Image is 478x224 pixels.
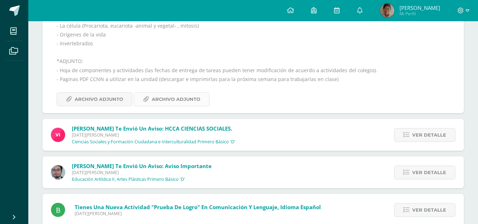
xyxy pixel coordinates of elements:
span: [DATE][PERSON_NAME] [72,170,212,176]
p: Ciencias Sociales y Formación Ciudadana e Interculturalidad Primero Básico 'D' [72,139,235,145]
span: [PERSON_NAME] te envió un aviso: Aviso importante [72,162,212,170]
span: Archivo Adjunto [75,93,123,106]
span: [PERSON_NAME] te envió un aviso: HCCA CIENCIAS SOCIALES. [72,125,232,132]
p: Educación Artística II, Artes Plásticas Primero Básico 'D' [72,177,185,182]
span: Ver detalle [412,128,446,142]
a: Archivo Adjunto [57,92,132,106]
span: Ver detalle [412,166,446,179]
span: Mi Perfil [399,11,440,17]
a: Archivo Adjunto [134,92,209,106]
span: [PERSON_NAME] [399,4,440,11]
span: [DATE][PERSON_NAME] [75,211,321,217]
div: TEMAS IV UNIDAD - Método científico - La célula (Procariota, eucariota -animal y vegetal- , mitos... [57,3,450,106]
span: [DATE][PERSON_NAME] [72,132,235,138]
img: 5fac68162d5e1b6fbd390a6ac50e103d.png [51,165,65,179]
span: Tienes una nueva actividad "Prueba de logro" En Comunicación y Lenguaje, Idioma Español [75,203,321,211]
img: 64dcc7b25693806399db2fba3b98ee94.png [380,4,394,18]
img: bd6d0aa147d20350c4821b7c643124fa.png [51,128,65,142]
span: Ver detalle [412,203,446,217]
span: Archivo Adjunto [152,93,200,106]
